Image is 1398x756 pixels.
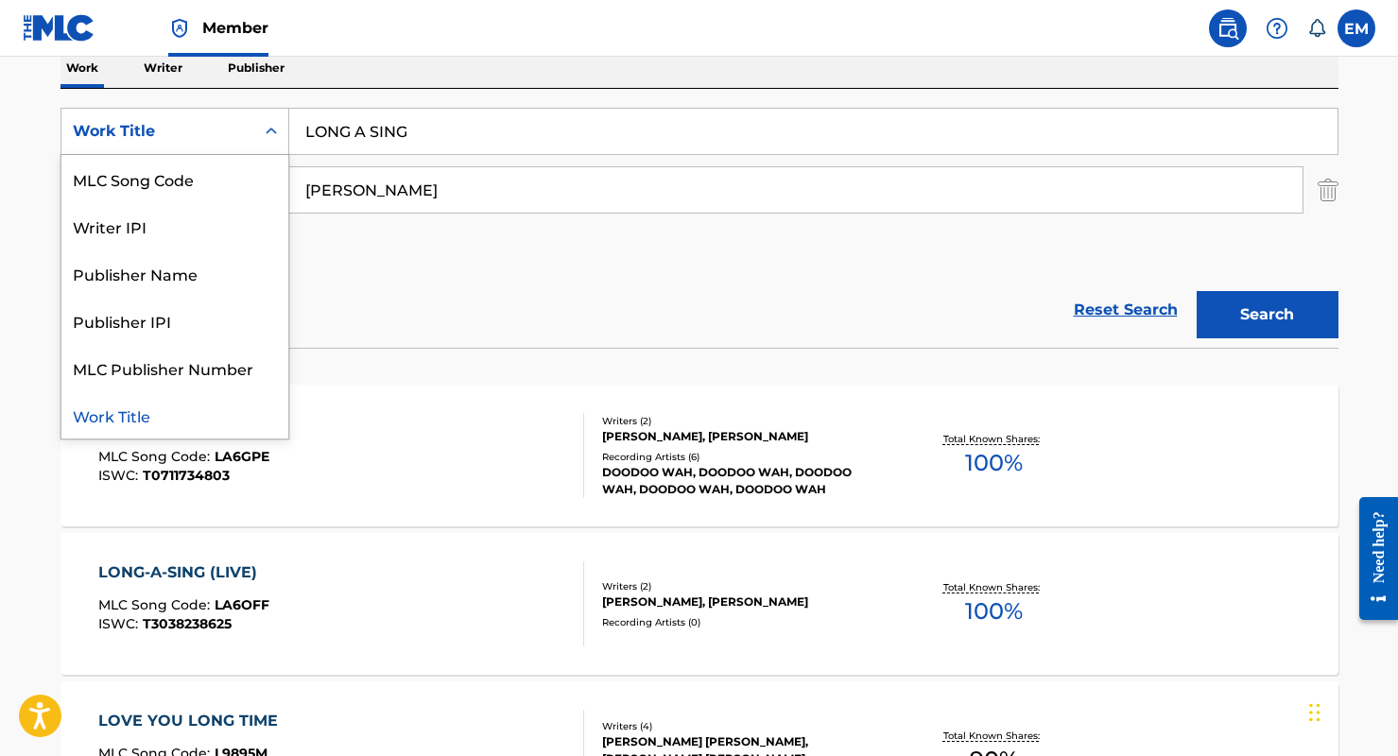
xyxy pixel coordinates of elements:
[61,202,288,249] div: Writer IPI
[215,596,269,613] span: LA6OFF
[98,448,215,465] span: MLC Song Code :
[1197,291,1338,338] button: Search
[602,464,888,498] div: DOODOO WAH, DOODOO WAH, DOODOO WAH, DOODOO WAH, DOODOO WAH
[1258,9,1296,47] div: Help
[60,48,104,88] p: Work
[61,249,288,297] div: Publisher Name
[602,615,888,629] div: Recording Artists ( 0 )
[73,120,243,143] div: Work Title
[1064,289,1187,331] a: Reset Search
[1266,17,1288,40] img: help
[602,450,888,464] div: Recording Artists ( 6 )
[98,596,215,613] span: MLC Song Code :
[1303,665,1398,756] iframe: Chat Widget
[1217,17,1239,40] img: search
[61,344,288,391] div: MLC Publisher Number
[98,561,269,584] div: LONG-A-SING (LIVE)
[98,467,143,484] span: ISWC :
[1209,9,1247,47] a: Public Search
[602,579,888,593] div: Writers ( 2 )
[943,729,1044,743] p: Total Known Shares:
[23,14,95,42] img: MLC Logo
[1309,684,1320,741] div: Drag
[1307,19,1326,38] div: Notifications
[602,593,888,610] div: [PERSON_NAME], [PERSON_NAME]
[965,594,1023,628] span: 100 %
[602,428,888,445] div: [PERSON_NAME], [PERSON_NAME]
[143,467,230,484] span: T0711734803
[61,155,288,202] div: MLC Song Code
[1345,483,1398,635] iframe: Resource Center
[943,580,1044,594] p: Total Known Shares:
[965,446,1023,480] span: 100 %
[602,414,888,428] div: Writers ( 2 )
[61,297,288,344] div: Publisher IPI
[602,719,888,733] div: Writers ( 4 )
[61,391,288,438] div: Work Title
[202,17,268,39] span: Member
[60,385,1338,526] a: LONG A SINGMLC Song Code:LA6GPEISWC:T0711734803Writers (2)[PERSON_NAME], [PERSON_NAME]Recording A...
[60,533,1338,675] a: LONG-A-SING (LIVE)MLC Song Code:LA6OFFISWC:T3038238625Writers (2)[PERSON_NAME], [PERSON_NAME]Reco...
[1318,166,1338,214] img: Delete Criterion
[60,108,1338,348] form: Search Form
[1338,9,1375,47] div: User Menu
[98,615,143,632] span: ISWC :
[138,48,188,88] p: Writer
[168,17,191,40] img: Top Rightsholder
[143,615,232,632] span: T3038238625
[98,710,287,732] div: LOVE YOU LONG TIME
[943,432,1044,446] p: Total Known Shares:
[222,48,290,88] p: Publisher
[215,448,269,465] span: LA6GPE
